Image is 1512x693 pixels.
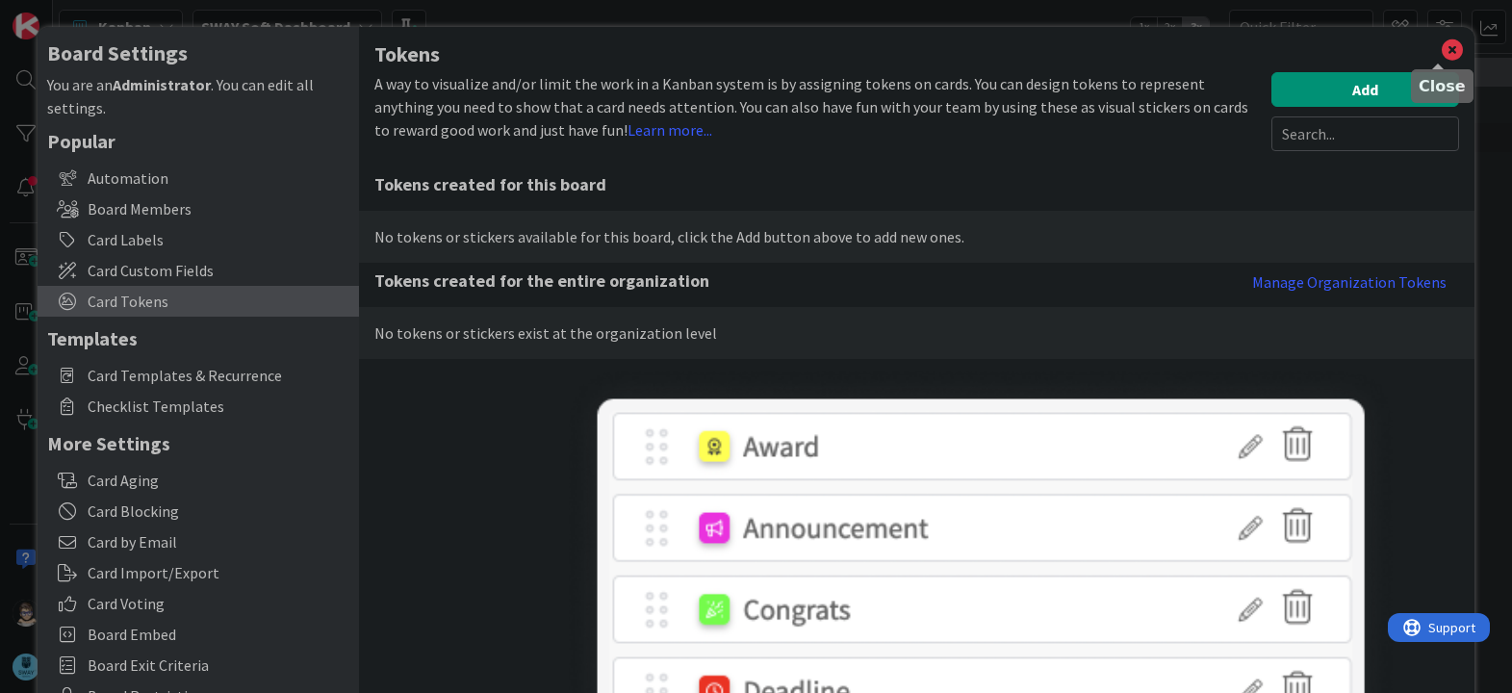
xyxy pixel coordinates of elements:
[374,42,1458,66] h1: Tokens
[47,73,349,119] div: You are an . You can edit all settings.
[47,326,349,350] h5: Templates
[88,623,349,646] span: Board Embed
[47,129,349,153] h5: Popular
[38,557,359,588] div: Card Import/Export
[38,193,359,224] div: Board Members
[113,75,211,94] b: Administrator
[38,163,359,193] div: Automation
[38,224,359,255] div: Card Labels
[38,465,359,496] div: Card Aging
[359,211,1474,263] div: No tokens or stickers available for this board, click the Add button above to add new ones.
[374,167,1458,205] span: Tokens created for this board
[359,307,1474,359] div: No tokens or stickers exist at the organization level
[88,592,349,615] span: Card Voting
[88,290,349,313] span: Card Tokens
[88,364,349,387] span: Card Templates & Recurrence
[38,496,359,526] div: Card Blocking
[374,72,1261,151] div: A way to visualize and/or limit the work in a Kanban system is by assigning tokens on cards. You ...
[628,120,712,140] a: Learn more...
[374,263,1239,301] span: Tokens created for the entire organization
[1240,263,1459,301] button: Manage Organization Tokens
[88,395,349,418] span: Checklist Templates
[1271,116,1459,151] input: Search...
[40,3,88,26] span: Support
[1271,72,1459,107] button: Add
[1419,77,1466,95] h5: Close
[47,431,349,455] h5: More Settings
[88,530,349,553] span: Card by Email
[47,41,349,65] h4: Board Settings
[88,654,349,677] span: Board Exit Criteria
[88,259,349,282] span: Card Custom Fields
